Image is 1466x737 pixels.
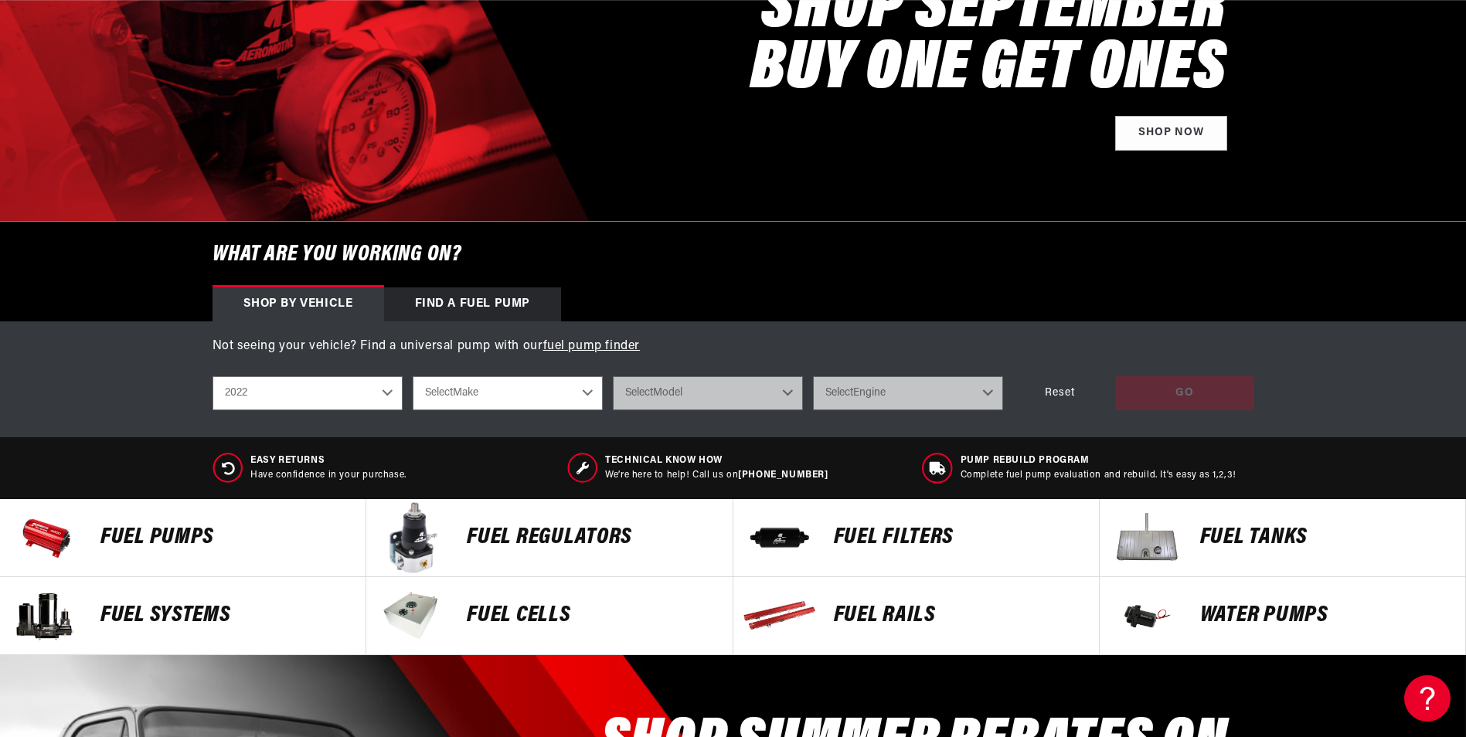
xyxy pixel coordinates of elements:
p: Fuel Systems [100,604,350,627]
p: Fuel Pumps [100,526,350,549]
p: FUEL Rails [834,604,1083,627]
p: FUEL Cells [467,604,716,627]
img: FUEL REGULATORS [374,499,451,576]
img: FUEL Rails [741,577,818,654]
a: [PHONE_NUMBER] [738,470,828,480]
a: FUEL Cells FUEL Cells [366,577,733,655]
p: FUEL REGULATORS [467,526,716,549]
a: Shop Now [1115,116,1227,151]
div: Shop by vehicle [213,287,384,321]
a: Water Pumps Water Pumps [1100,577,1466,655]
a: Fuel Tanks Fuel Tanks [1100,499,1466,577]
p: We’re here to help! Call us on [605,469,828,482]
img: FUEL Cells [374,577,451,654]
div: Reset [1013,376,1107,411]
p: Fuel Tanks [1200,526,1450,549]
p: Not seeing your vehicle? Find a universal pump with our [213,337,1254,357]
a: FUEL FILTERS FUEL FILTERS [733,499,1100,577]
select: Year [213,376,403,410]
p: Water Pumps [1200,604,1450,627]
select: Model [613,376,803,410]
a: fuel pump finder [543,340,641,352]
div: Find a Fuel Pump [384,287,562,321]
a: FUEL REGULATORS FUEL REGULATORS [366,499,733,577]
img: Fuel Pumps [8,499,85,576]
span: Easy Returns [250,454,406,467]
select: Engine [813,376,1003,410]
img: FUEL FILTERS [741,499,818,576]
p: FUEL FILTERS [834,526,1083,549]
img: Fuel Tanks [1107,499,1185,576]
img: Water Pumps [1107,577,1185,654]
select: Make [413,376,603,410]
img: Fuel Systems [8,577,85,654]
p: Have confidence in your purchase. [250,469,406,482]
span: Technical Know How [605,454,828,467]
a: FUEL Rails FUEL Rails [733,577,1100,655]
span: Pump Rebuild program [961,454,1236,467]
h6: What are you working on? [174,222,1293,287]
p: Complete fuel pump evaluation and rebuild. It's easy as 1,2,3! [961,469,1236,482]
